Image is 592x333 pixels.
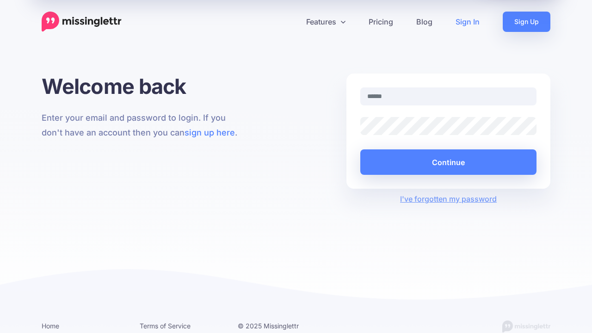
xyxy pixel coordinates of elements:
[42,74,246,99] h1: Welcome back
[140,322,191,330] a: Terms of Service
[238,320,322,332] li: © 2025 Missinglettr
[185,128,235,137] a: sign up here
[405,12,444,32] a: Blog
[400,194,497,203] a: I've forgotten my password
[42,111,246,140] p: Enter your email and password to login. If you don't have an account then you can .
[357,12,405,32] a: Pricing
[503,12,550,32] a: Sign Up
[360,149,536,175] button: Continue
[444,12,491,32] a: Sign In
[295,12,357,32] a: Features
[42,322,59,330] a: Home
